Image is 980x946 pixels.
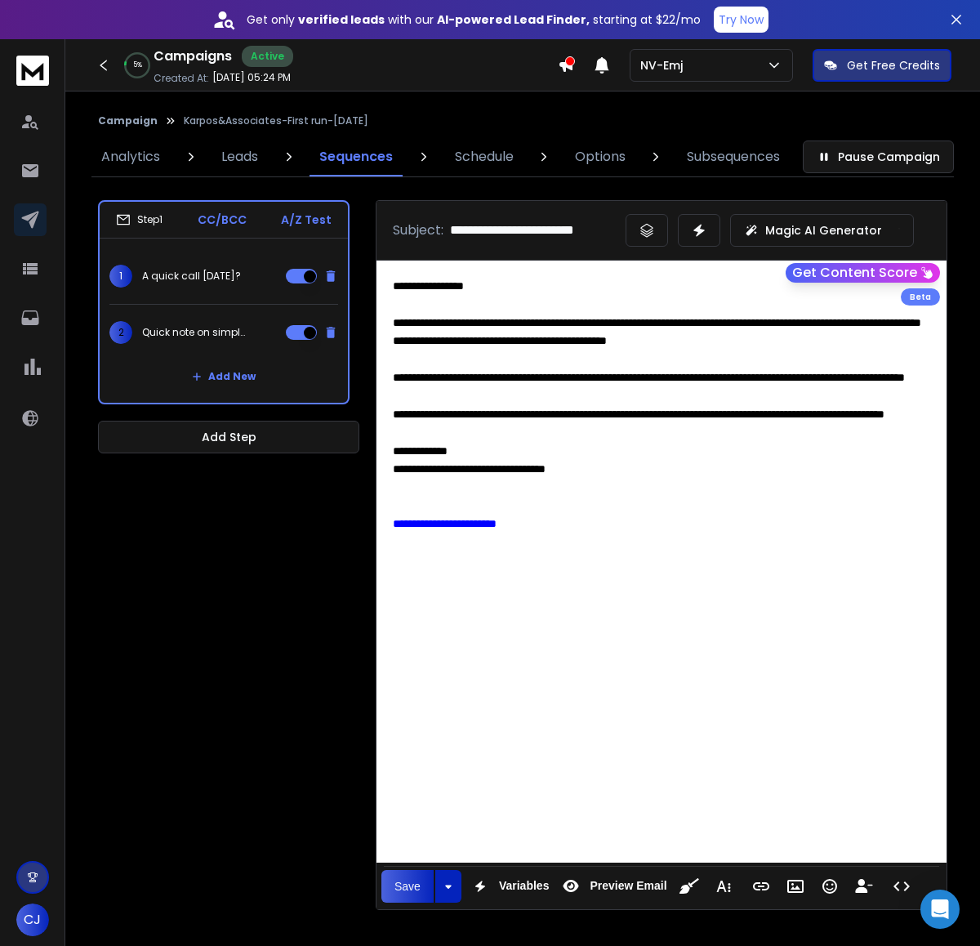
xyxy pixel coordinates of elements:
button: Clean HTML [674,870,705,903]
div: Beta [901,288,940,306]
p: Get Free Credits [847,57,940,74]
a: Analytics [91,137,170,176]
a: Leads [212,137,268,176]
button: Preview Email [555,870,670,903]
button: Add Step [98,421,359,453]
a: Subsequences [677,137,790,176]
p: Schedule [455,147,514,167]
a: Options [565,137,635,176]
button: Save [381,870,434,903]
div: Step 1 [116,212,163,227]
button: Insert Unsubscribe Link [849,870,880,903]
p: Leads [221,147,258,167]
span: Variables [496,879,553,893]
p: Try Now [719,11,764,28]
button: Get Free Credits [813,49,951,82]
button: Code View [886,870,917,903]
p: Get only with our starting at $22/mo [247,11,701,28]
span: Preview Email [586,879,670,893]
button: Insert Image (Ctrl+P) [780,870,811,903]
p: [DATE] 05:24 PM [212,71,291,84]
div: Open Intercom Messenger [920,890,960,929]
button: Emoticons [814,870,845,903]
button: Try Now [714,7,768,33]
button: CJ [16,904,49,936]
p: Karpos&Associates-First run-[DATE] [184,114,368,127]
p: Sequences [319,147,393,167]
strong: verified leads [298,11,385,28]
p: A quick call [DATE]? [142,270,241,283]
p: A/Z Test [281,212,332,228]
button: More Text [708,870,739,903]
button: Variables [465,870,553,903]
button: Magic AI Generator [730,214,914,247]
button: Pause Campaign [803,141,954,173]
p: Created At: [154,72,209,85]
button: Get Content Score [786,263,940,283]
li: Step1CC/BCCA/Z Test1A quick call [DATE]?2Quick note on simplifying your financesAdd New [98,200,350,404]
span: 2 [109,321,132,344]
p: Subsequences [687,147,780,167]
a: Sequences [310,137,403,176]
p: Analytics [101,147,160,167]
h1: Campaigns [154,47,232,66]
button: Add New [179,360,269,393]
button: Campaign [98,114,158,127]
p: Magic AI Generator [765,222,882,239]
div: Active [242,46,293,67]
a: Schedule [445,137,523,176]
p: Subject: [393,221,443,240]
button: Insert Link (Ctrl+K) [746,870,777,903]
p: 5 % [133,60,142,70]
p: Options [575,147,626,167]
img: logo [16,56,49,86]
strong: AI-powered Lead Finder, [437,11,590,28]
p: Quick note on simplifying your finances [142,326,247,339]
p: CC/BCC [198,212,247,228]
p: NV-Emj [640,57,689,74]
span: 1 [109,265,132,288]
